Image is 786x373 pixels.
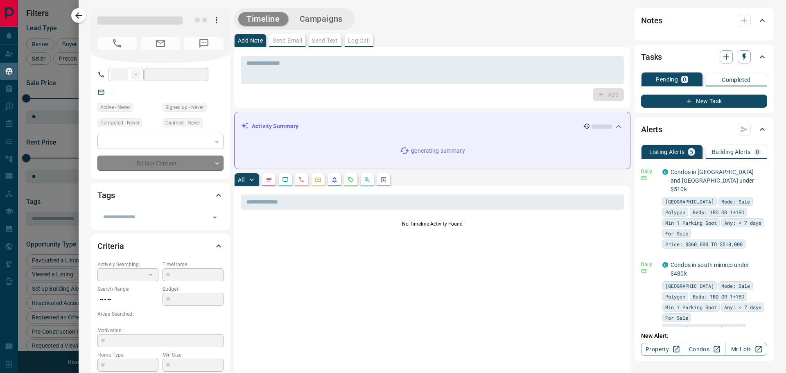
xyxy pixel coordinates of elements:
h2: Alerts [641,123,662,136]
h2: Criteria [97,240,124,253]
svg: Calls [298,176,305,183]
span: Claimed - Never [165,119,200,127]
span: Polygon [665,292,685,301]
p: Completed [722,77,751,83]
a: Property [641,343,683,356]
span: Price: $360,000 TO $510,000 [665,324,743,332]
p: Add Note [238,38,263,43]
div: Tags [97,185,224,205]
p: -- - -- [97,293,158,306]
button: Timeline [238,12,288,26]
a: Condos in south mimico under $480k [671,262,749,277]
svg: Notes [266,176,272,183]
a: -- [111,88,114,95]
span: [GEOGRAPHIC_DATA] [665,282,714,290]
p: Motivation: [97,327,224,334]
svg: Email [641,268,647,274]
p: Building Alerts [712,149,751,155]
svg: Email [641,175,647,181]
div: Criteria [97,236,224,256]
p: Timeframe: [163,261,224,268]
p: Actively Searching: [97,261,158,268]
span: Beds: 1BD OR 1+1BD [693,208,744,216]
button: Open [209,212,221,223]
h2: Notes [641,14,662,27]
span: Any: < 7 days [724,303,761,311]
div: condos.ca [662,169,668,175]
div: Notes [641,11,767,30]
span: For Sale [665,229,688,237]
div: Alerts [641,120,767,139]
p: 5 [690,149,693,155]
span: Beds: 1BD OR 1+1BD [693,292,744,301]
span: Any: < 7 days [724,219,761,227]
div: Activity Summary [241,119,623,134]
p: Areas Searched: [97,310,224,318]
button: New Task [641,95,767,108]
span: For Sale [665,314,688,322]
h2: Tasks [641,50,662,63]
span: No Email [141,37,180,50]
span: [GEOGRAPHIC_DATA] [665,197,714,206]
svg: Agent Actions [380,176,387,183]
a: Mr.Loft [725,343,767,356]
span: Polygon [665,208,685,216]
h2: Tags [97,189,115,202]
span: Mode: Sale [721,197,750,206]
span: Mode: Sale [721,282,750,290]
p: 0 [756,149,759,155]
span: Price: $360,000 TO $510,000 [665,240,743,248]
button: Campaigns [291,12,351,26]
p: Daily [641,168,657,175]
svg: Requests [348,176,354,183]
div: Do Not Contact [97,156,224,171]
svg: Opportunities [364,176,370,183]
p: Listing Alerts [649,149,685,155]
p: New Alert: [641,332,767,340]
p: All [238,177,244,183]
span: Signed up - Never [165,103,204,111]
div: Tasks [641,47,767,67]
a: Condos [683,343,725,356]
p: Home Type: [97,351,158,359]
p: 0 [683,77,686,82]
p: Daily [641,261,657,268]
span: Contacted - Never [100,119,140,127]
span: No Number [184,37,224,50]
svg: Emails [315,176,321,183]
p: Budget: [163,285,224,293]
p: generating summary [411,147,465,155]
svg: Lead Browsing Activity [282,176,289,183]
p: Activity Summary [252,122,298,131]
span: Min 1 Parking Spot [665,219,717,227]
p: Search Range: [97,285,158,293]
p: Min Size: [163,351,224,359]
span: Active - Never [100,103,130,111]
div: condos.ca [662,262,668,268]
a: Condos in [GEOGRAPHIC_DATA] and [GEOGRAPHIC_DATA] under $510k [671,169,754,192]
svg: Listing Alerts [331,176,338,183]
p: No Timeline Activity Found [241,220,624,228]
p: Pending [656,77,678,82]
span: Min 1 Parking Spot [665,303,717,311]
span: No Number [97,37,137,50]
